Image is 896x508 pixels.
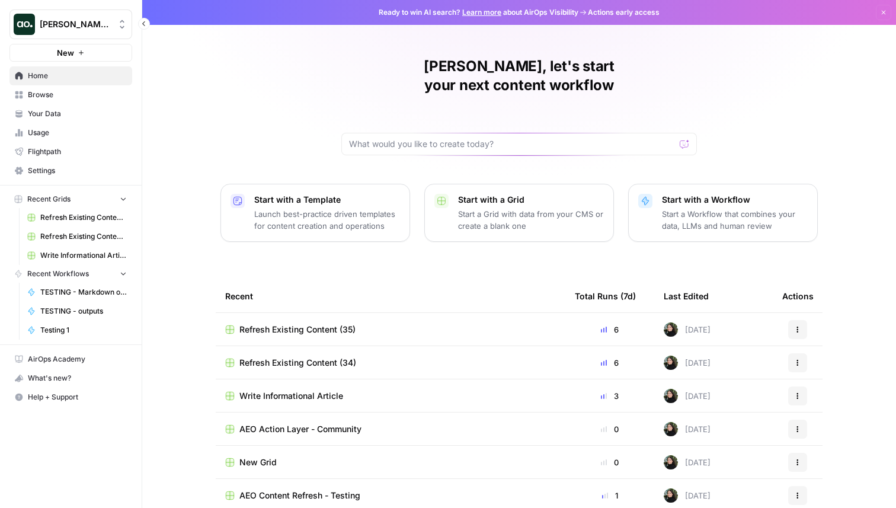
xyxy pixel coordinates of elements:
[9,123,132,142] a: Usage
[40,212,127,223] span: Refresh Existing Content (35)
[9,265,132,283] button: Recent Workflows
[239,423,361,435] span: AEO Action Layer - Community
[10,369,132,387] div: What's new?
[575,357,645,369] div: 6
[662,194,808,206] p: Start with a Workflow
[664,455,711,469] div: [DATE]
[22,302,132,321] a: TESTING - outputs
[225,357,556,369] a: Refresh Existing Content (34)
[27,269,89,279] span: Recent Workflows
[220,184,410,242] button: Start with a TemplateLaunch best-practice driven templates for content creation and operations
[664,322,711,337] div: [DATE]
[239,390,343,402] span: Write Informational Article
[424,184,614,242] button: Start with a GridStart a Grid with data from your CMS or create a blank one
[588,7,660,18] span: Actions early access
[664,389,711,403] div: [DATE]
[40,325,127,336] span: Testing 1
[664,455,678,469] img: eoqc67reg7z2luvnwhy7wyvdqmsw
[225,280,556,312] div: Recent
[28,90,127,100] span: Browse
[664,488,711,503] div: [DATE]
[22,227,132,246] a: Refresh Existing Content (34)
[9,66,132,85] a: Home
[664,322,678,337] img: eoqc67reg7z2luvnwhy7wyvdqmsw
[9,104,132,123] a: Your Data
[575,490,645,501] div: 1
[575,390,645,402] div: 3
[662,208,808,232] p: Start a Workflow that combines your data, LLMs and human review
[28,165,127,176] span: Settings
[40,250,127,261] span: Write Informational Article
[225,390,556,402] a: Write Informational Article
[664,356,711,370] div: [DATE]
[14,14,35,35] img: Justina testing Logo
[254,194,400,206] p: Start with a Template
[27,194,71,205] span: Recent Grids
[575,280,636,312] div: Total Runs (7d)
[28,71,127,81] span: Home
[9,161,132,180] a: Settings
[40,18,111,30] span: [PERSON_NAME] testing
[664,488,678,503] img: eoqc67reg7z2luvnwhy7wyvdqmsw
[40,287,127,298] span: TESTING - Markdown output
[341,57,697,95] h1: [PERSON_NAME], let's start your next content workflow
[239,357,356,369] span: Refresh Existing Content (34)
[664,389,678,403] img: eoqc67reg7z2luvnwhy7wyvdqmsw
[664,280,709,312] div: Last Edited
[57,47,74,59] span: New
[22,321,132,340] a: Testing 1
[9,369,132,388] button: What's new?
[22,283,132,302] a: TESTING - Markdown output
[379,7,578,18] span: Ready to win AI search? about AirOps Visibility
[239,490,360,501] span: AEO Content Refresh - Testing
[225,423,556,435] a: AEO Action Layer - Community
[9,9,132,39] button: Workspace: Justina testing
[254,208,400,232] p: Launch best-practice driven templates for content creation and operations
[462,8,501,17] a: Learn more
[349,138,675,150] input: What would you like to create today?
[225,456,556,468] a: New Grid
[664,422,678,436] img: eoqc67reg7z2luvnwhy7wyvdqmsw
[9,350,132,369] a: AirOps Academy
[782,280,814,312] div: Actions
[239,324,356,336] span: Refresh Existing Content (35)
[9,388,132,407] button: Help + Support
[28,392,127,402] span: Help + Support
[28,354,127,365] span: AirOps Academy
[28,146,127,157] span: Flightpath
[225,490,556,501] a: AEO Content Refresh - Testing
[9,85,132,104] a: Browse
[664,422,711,436] div: [DATE]
[40,306,127,317] span: TESTING - outputs
[575,324,645,336] div: 6
[28,108,127,119] span: Your Data
[458,194,604,206] p: Start with a Grid
[628,184,818,242] button: Start with a WorkflowStart a Workflow that combines your data, LLMs and human review
[458,208,604,232] p: Start a Grid with data from your CMS or create a blank one
[664,356,678,370] img: eoqc67reg7z2luvnwhy7wyvdqmsw
[225,324,556,336] a: Refresh Existing Content (35)
[9,190,132,208] button: Recent Grids
[28,127,127,138] span: Usage
[40,231,127,242] span: Refresh Existing Content (34)
[575,423,645,435] div: 0
[9,142,132,161] a: Flightpath
[575,456,645,468] div: 0
[239,456,277,468] span: New Grid
[22,246,132,265] a: Write Informational Article
[9,44,132,62] button: New
[22,208,132,227] a: Refresh Existing Content (35)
